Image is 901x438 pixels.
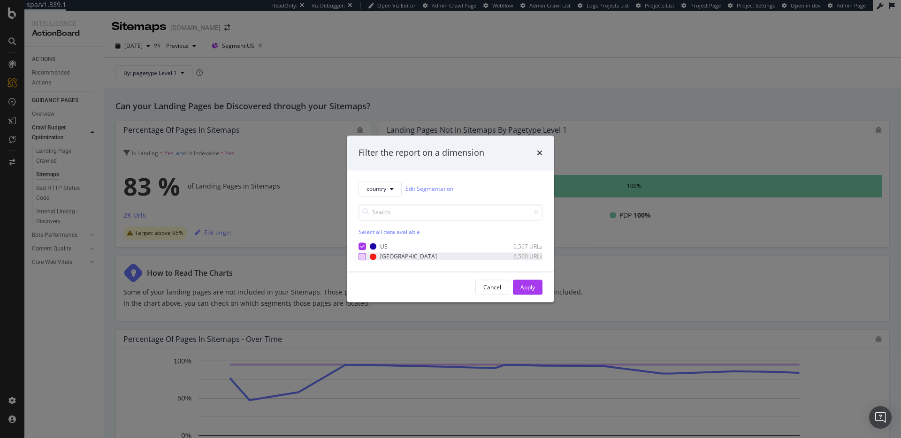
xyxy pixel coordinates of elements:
input: Search [359,204,542,220]
div: US [380,242,388,250]
div: Open Intercom Messenger [869,406,892,429]
div: [GEOGRAPHIC_DATA] [380,252,437,260]
div: Filter the report on a dimension [359,147,484,159]
span: country [367,185,386,193]
div: 6,500 URLs [496,252,542,260]
button: country [359,181,402,196]
button: Cancel [475,280,509,295]
div: Apply [520,283,535,291]
div: Select all data available [359,228,542,236]
div: modal [347,136,554,302]
button: Apply [513,280,542,295]
a: Edit Segmentation [405,184,453,194]
div: times [537,147,542,159]
div: 6,567 URLs [496,242,542,250]
div: Cancel [483,283,501,291]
